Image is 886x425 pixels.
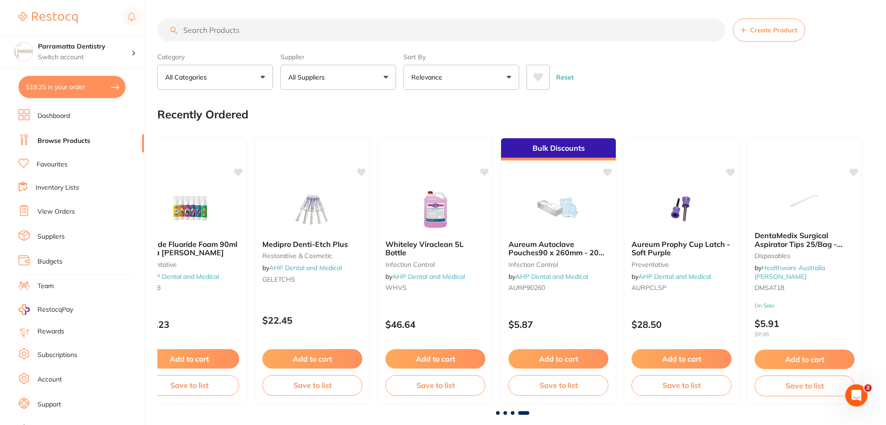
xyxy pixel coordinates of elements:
[262,349,362,369] button: Add to cart
[139,284,239,291] small: LACKB
[755,284,855,291] small: DMSAT18
[37,327,64,336] a: Rewards
[755,331,855,338] span: $7.35
[19,76,125,98] button: $19.25 in your order
[139,272,219,281] span: by
[262,252,362,259] small: restorative & cosmetic
[508,284,608,291] small: AURP90260
[37,257,62,266] a: Budgets
[392,272,465,281] a: AHP Dental and Medical
[262,240,362,248] b: Medipro Denti-Etch Plus
[632,349,731,369] button: Add to cart
[157,53,273,61] label: Category
[37,351,77,360] a: Subscriptions
[508,261,608,268] small: infection control
[755,376,855,396] button: Save to list
[755,264,825,280] a: Healthware Australia [PERSON_NAME]
[37,232,65,241] a: Suppliers
[864,384,872,392] span: 2
[262,264,342,272] span: by
[774,178,835,224] img: DentaMedix Surgical Aspirator Tips 25/Bag - Medium 1/8” (3.2mm) - White
[515,272,588,281] a: AHP Dental and Medical
[632,375,731,395] button: Save to list
[385,319,485,330] p: $46.64
[159,186,219,233] img: Laclede Fluoride Foam 90ml Koala Berry
[385,284,485,291] small: WHVS
[733,18,805,42] button: Create Product
[755,318,855,338] p: $5.91
[632,284,731,291] small: AURPCLSP
[262,375,362,395] button: Save to list
[280,53,396,61] label: Supplier
[19,12,78,23] img: Restocq Logo
[139,375,239,395] button: Save to list
[282,186,342,233] img: Medipro Denti-Etch Plus
[755,302,855,309] small: On Sale
[508,349,608,369] button: Add to cart
[638,272,711,281] a: AHP Dental and Medical
[262,276,362,283] small: GELETCH5
[508,319,608,330] p: $5.87
[845,384,867,407] iframe: Intercom live chat
[651,186,712,233] img: Aureum Prophy Cup Latch - Soft Purple
[139,349,239,369] button: Add to cart
[411,73,446,82] p: Relevance
[37,207,75,216] a: View Orders
[403,65,519,90] button: Relevance
[501,138,616,160] div: Bulk Discounts
[37,136,90,146] a: Browse Products
[146,272,219,281] a: AHP Dental and Medical
[139,261,239,268] small: preventative
[385,375,485,395] button: Save to list
[632,261,731,268] small: preventative
[385,272,465,281] span: by
[280,65,396,90] button: All Suppliers
[632,240,731,257] b: Aureum Prophy Cup Latch - Soft Purple
[553,65,576,90] button: Reset
[37,375,62,384] a: Account
[632,319,731,330] p: $28.50
[19,304,30,315] img: RestocqPay
[288,73,328,82] p: All Suppliers
[38,53,131,62] p: Switch account
[37,111,70,121] a: Dashboard
[38,42,131,51] h4: Parramatta Dentistry
[37,400,61,409] a: Support
[37,305,73,314] span: RestocqPay
[755,231,855,248] b: DentaMedix Surgical Aspirator Tips 25/Bag - Medium 1/8” (3.2mm) - White
[14,43,33,61] img: Parramatta Dentistry
[385,261,485,268] small: infection control
[19,7,78,28] a: Restocq Logo
[262,315,362,326] p: $22.45
[508,240,608,257] b: Aureum Autoclave Pouches90 x 260mm - 200 per box
[385,349,485,369] button: Add to cart
[139,319,239,330] p: $42.23
[36,183,79,192] a: Inventory Lists
[755,264,825,280] span: by
[19,304,73,315] a: RestocqPay
[755,252,855,259] small: Disposables
[755,350,855,369] button: Add to cart
[269,264,342,272] a: AHP Dental and Medical
[385,240,485,257] b: Whiteley Viraclean 5L Bottle
[37,282,54,291] a: Team
[403,53,519,61] label: Sort By
[157,65,273,90] button: All Categories
[750,26,797,34] span: Create Product
[632,272,711,281] span: by
[139,240,239,257] b: Laclede Fluoride Foam 90ml Koala Berry
[508,375,608,395] button: Save to list
[165,73,211,82] p: All Categories
[157,18,725,42] input: Search Products
[405,186,465,233] img: Whiteley Viraclean 5L Bottle
[508,272,588,281] span: by
[528,186,589,233] img: Aureum Autoclave Pouches90 x 260mm - 200 per box
[37,160,68,169] a: Favourites
[157,108,248,121] h2: Recently Ordered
